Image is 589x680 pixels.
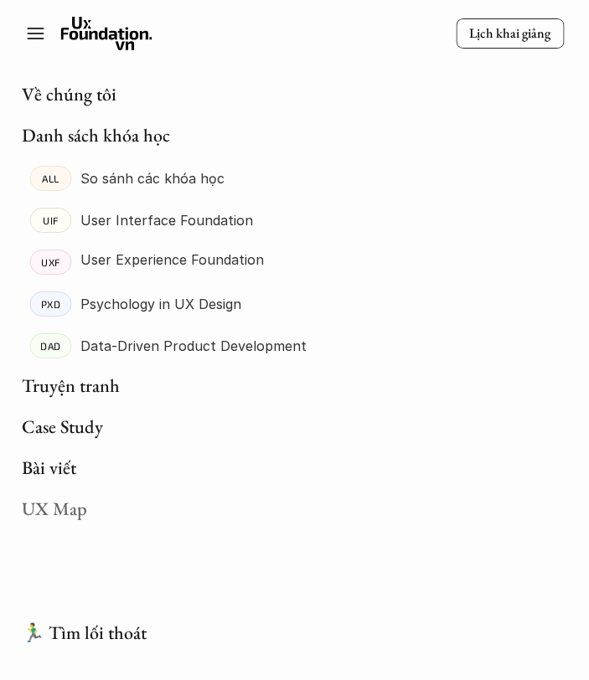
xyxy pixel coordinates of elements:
[21,415,102,439] a: Case Study
[29,208,306,233] a: UIFUser Interface Foundation
[40,298,60,310] p: PXD
[21,621,146,645] a: 🏃‍♂️ Tìm lối thoát
[21,123,169,147] a: Danh sách khóa học
[43,214,59,226] p: UIF
[21,373,119,398] a: Truyện tranh
[80,166,224,191] p: So sánh các khóa học
[21,456,75,480] a: Bài viết
[21,82,116,106] a: Về chúng tôi
[80,247,263,272] p: User Experience Foundation
[42,173,59,184] p: ALL
[40,340,61,352] p: DAD
[80,333,306,358] p: Data-Driven Product Development
[29,333,306,358] a: DADData-Driven Product Development
[469,25,550,43] p: Lịch khai giảng
[29,166,306,191] a: ALLSo sánh các khóa học
[41,256,60,268] p: UXF
[29,291,306,317] a: PXDPsychology in UX Design
[456,18,564,49] a: Lịch khai giảng
[21,497,86,521] a: UX Map
[80,208,252,233] p: User Interface Foundation
[80,291,240,317] p: Psychology in UX Design
[29,250,306,275] a: UXFUser Experience Foundation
